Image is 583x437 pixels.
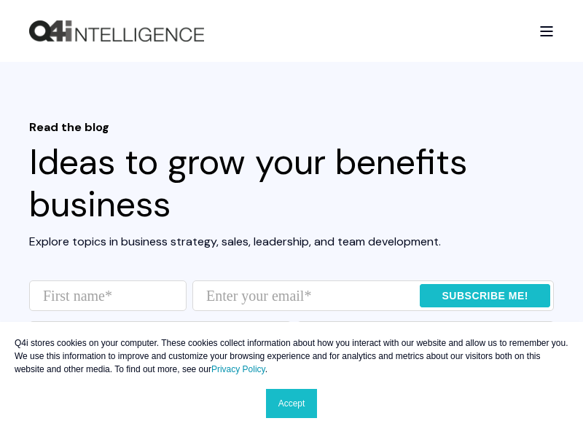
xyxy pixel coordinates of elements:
h1: Ideas to grow your benefits business [29,120,554,225]
input: First name* [29,280,187,311]
a: Back to Home [29,20,204,42]
input: Subscribe me! [420,284,550,307]
span: Explore topics in business strategy, sales, leadership, and team development. [29,234,441,249]
a: Privacy Policy [211,364,265,374]
a: Open Burger Menu [532,19,561,44]
a: Accept [266,389,318,418]
img: Q4intelligence, LLC logo [29,20,204,42]
input: Enter your email* [192,280,554,311]
p: Q4i stores cookies on your computer. These cookies collect information about how you interact wit... [15,336,568,376]
span: Read the blog [29,120,554,134]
